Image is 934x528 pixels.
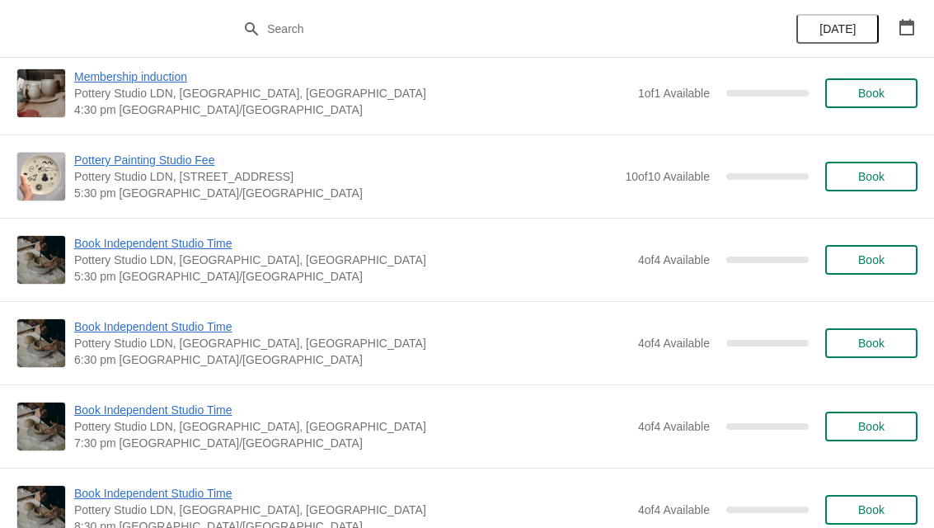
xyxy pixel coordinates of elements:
span: 4 of 4 Available [638,337,710,350]
button: Book [825,328,918,358]
span: Pottery Studio LDN, [GEOGRAPHIC_DATA], [GEOGRAPHIC_DATA] [74,335,630,351]
span: Book [858,503,885,516]
span: Book [858,420,885,433]
span: 4 of 4 Available [638,253,710,266]
span: Book Independent Studio Time [74,402,630,418]
span: 1 of 1 Available [638,87,710,100]
span: Pottery Studio LDN, [GEOGRAPHIC_DATA], [GEOGRAPHIC_DATA] [74,252,630,268]
span: 5:30 pm [GEOGRAPHIC_DATA]/[GEOGRAPHIC_DATA] [74,185,617,201]
span: Book [858,170,885,183]
button: Book [825,162,918,191]
span: Book Independent Studio Time [74,318,630,335]
img: Book Independent Studio Time | Pottery Studio LDN, London, UK | 5:30 pm Europe/London [17,236,65,283]
button: [DATE] [796,14,879,44]
span: 5:30 pm [GEOGRAPHIC_DATA]/[GEOGRAPHIC_DATA] [74,268,630,285]
span: 4:30 pm [GEOGRAPHIC_DATA]/[GEOGRAPHIC_DATA] [74,101,630,118]
span: [DATE] [819,22,856,35]
img: Book Independent Studio Time | Pottery Studio LDN, London, UK | 6:30 pm Europe/London [17,319,65,366]
span: 7:30 pm [GEOGRAPHIC_DATA]/[GEOGRAPHIC_DATA] [74,435,630,451]
button: Book [825,412,918,441]
span: Book Independent Studio Time [74,235,630,252]
span: Pottery Painting Studio Fee [74,152,617,168]
img: Membership induction | Pottery Studio LDN, Monro Way, London, UK | 4:30 pm Europe/London [17,69,65,117]
button: Book [825,78,918,108]
img: Pottery Painting Studio Fee | Pottery Studio LDN, Unit 1.3, Building A4, 10 Monro Way, London, SE... [17,153,65,200]
span: 10 of 10 Available [625,170,710,183]
span: Pottery Studio LDN, [GEOGRAPHIC_DATA], [GEOGRAPHIC_DATA] [74,502,630,518]
span: 4 of 4 Available [638,503,710,516]
span: Membership induction [74,68,630,85]
input: Search [266,14,701,44]
span: 4 of 4 Available [638,420,710,433]
button: Book [825,245,918,275]
span: Pottery Studio LDN, [STREET_ADDRESS] [74,168,617,185]
button: Book [825,495,918,525]
span: 6:30 pm [GEOGRAPHIC_DATA]/[GEOGRAPHIC_DATA] [74,351,630,368]
span: Book Independent Studio Time [74,485,630,502]
img: Book Independent Studio Time | Pottery Studio LDN, London, UK | 7:30 pm Europe/London [17,403,65,450]
span: Pottery Studio LDN, [GEOGRAPHIC_DATA], [GEOGRAPHIC_DATA] [74,85,630,101]
span: Pottery Studio LDN, [GEOGRAPHIC_DATA], [GEOGRAPHIC_DATA] [74,418,630,435]
span: Book [858,337,885,350]
span: Book [858,87,885,100]
span: Book [858,253,885,266]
